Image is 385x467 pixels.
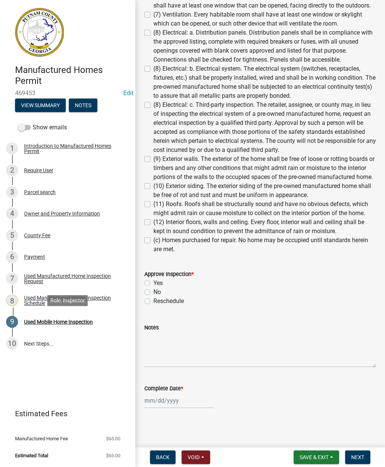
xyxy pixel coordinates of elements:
[182,450,210,464] button: Void
[294,450,339,464] button: Save & Exit
[153,64,376,100] label: (8) Electrical: b. Electrical system. The electrical system (switches, receptacles, fixtures, etc...
[24,143,123,154] div: Introduction to Manufactured Homes Permit
[153,100,376,155] label: (8) Electrical: c. Third-party inspection. The retailer, assignee, or county may, in lieu of insp...
[153,28,376,64] label: (8) Electrical: a. Distribution panels. Distribution panels shall be in compliance with the appro...
[153,218,376,236] label: (12) Interior floors, walls and ceiling. Every floor, interior wall and ceiling shall be kept in ...
[24,190,56,195] div: Parcel search
[24,295,123,306] div: Used Manufactured Home Inspection Schedule
[153,288,161,297] label: No
[24,273,123,284] div: Used Manufactured Home Inspection Request
[6,208,18,220] div: 4
[144,325,159,331] label: Notes
[6,164,18,176] div: 2
[69,103,97,109] wm-modal-confirm: Notes
[156,454,170,460] span: Back
[6,143,18,155] div: 1
[153,236,376,254] label: (c) Homes purchased for repair. No home may be occupied until standards herein are met.
[24,168,53,173] div: Require User
[6,316,18,328] div: 9
[24,233,50,238] div: County Fee
[6,338,18,350] div: 10
[24,254,45,259] div: Payment
[153,155,376,182] label: (9) Exterior walls. The exterior of the home shall be free of loose or rotting boards or timbers ...
[106,453,120,458] span: $65.00
[144,386,183,391] label: Complete Date
[153,279,163,288] label: Yes
[18,123,67,132] label: Show emails
[15,89,120,97] span: 469453
[150,450,176,464] button: Back
[351,454,364,460] span: Next
[153,10,376,28] label: (7) Ventilation. Every habitable room shall have at least one window or skylight which can be ope...
[15,453,48,458] span: Estimated Total
[15,436,68,441] span: Manufactured Home Fee
[24,319,93,324] div: Used Mobile Home Inspection
[69,99,97,112] button: Notes
[153,200,376,218] label: (11) Roofs. Roofs shall be structurally sound and have no obvious defects, which might admit rain...
[6,251,18,263] div: 6
[123,89,133,97] wm-modal-confirm: Edit Application Number
[47,295,88,306] div: Role: Inspector
[15,65,129,86] h4: Manufactured Homes Permit
[144,272,194,277] label: Approve Inspection
[106,436,120,441] span: $65.00
[6,294,18,306] div: 8
[15,8,64,57] img: Putnam County, Georgia
[6,406,123,421] a: Estimated Fees
[6,273,18,285] div: 7
[345,450,370,464] button: Next
[6,186,18,198] div: 3
[188,454,200,460] span: Void
[15,99,66,112] button: View Summary
[153,297,184,306] label: Reschedule
[300,454,329,460] span: Save & Exit
[144,393,213,408] input: mm/dd/yyyy
[6,229,18,241] div: 5
[123,89,133,97] a: Edit
[153,182,376,200] label: (10) Exterior siding. The exterior siding of the pre-owned manufactured home shall be free of rot...
[24,211,100,216] div: Owner and Property Information
[15,103,66,109] wm-modal-confirm: Summary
